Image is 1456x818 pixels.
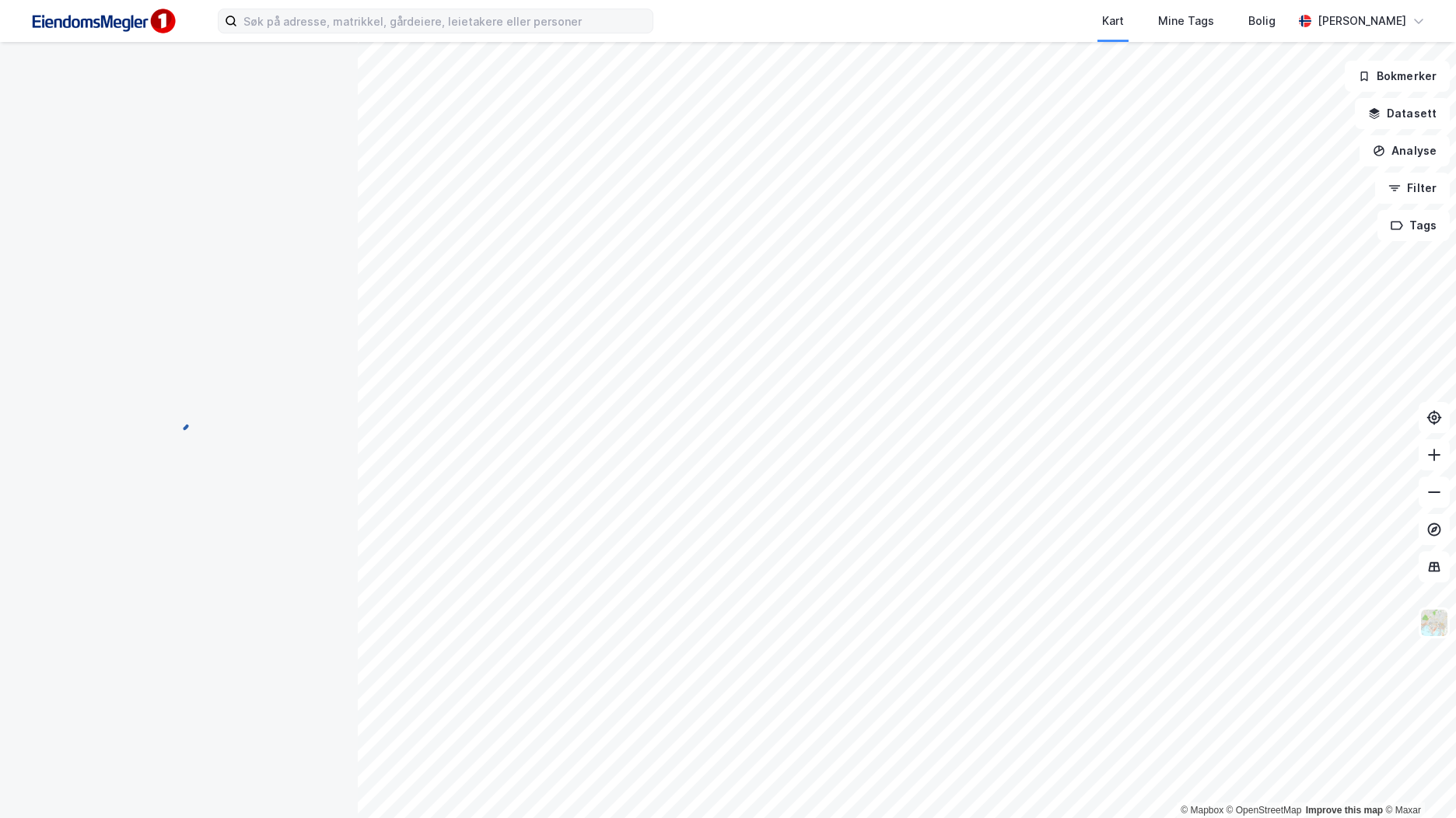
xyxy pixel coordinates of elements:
[1158,12,1214,30] div: Mine Tags
[1378,743,1456,818] div: Kontrollprogram for chat
[237,9,653,33] input: Søk på adresse, matrikkel, gårdeiere, leietakere eller personer
[1102,12,1124,30] div: Kart
[25,4,180,39] img: F4PB6Px+NJ5v8B7XTbfpPpyloAAAAASUVORK5CYII=
[1306,805,1383,816] a: Improve this map
[1378,743,1456,818] iframe: Chat Widget
[1375,173,1450,204] button: Filter
[1355,98,1450,129] button: Datasett
[1360,135,1450,166] button: Analyse
[1419,608,1449,638] img: Z
[1345,61,1450,92] button: Bokmerker
[1227,805,1302,816] a: OpenStreetMap
[1318,12,1406,30] div: [PERSON_NAME]
[166,408,191,433] img: spinner.a6d8c91a73a9ac5275cf975e30b51cfb.svg
[1248,12,1276,30] div: Bolig
[1181,805,1223,816] a: Mapbox
[1377,210,1450,241] button: Tags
